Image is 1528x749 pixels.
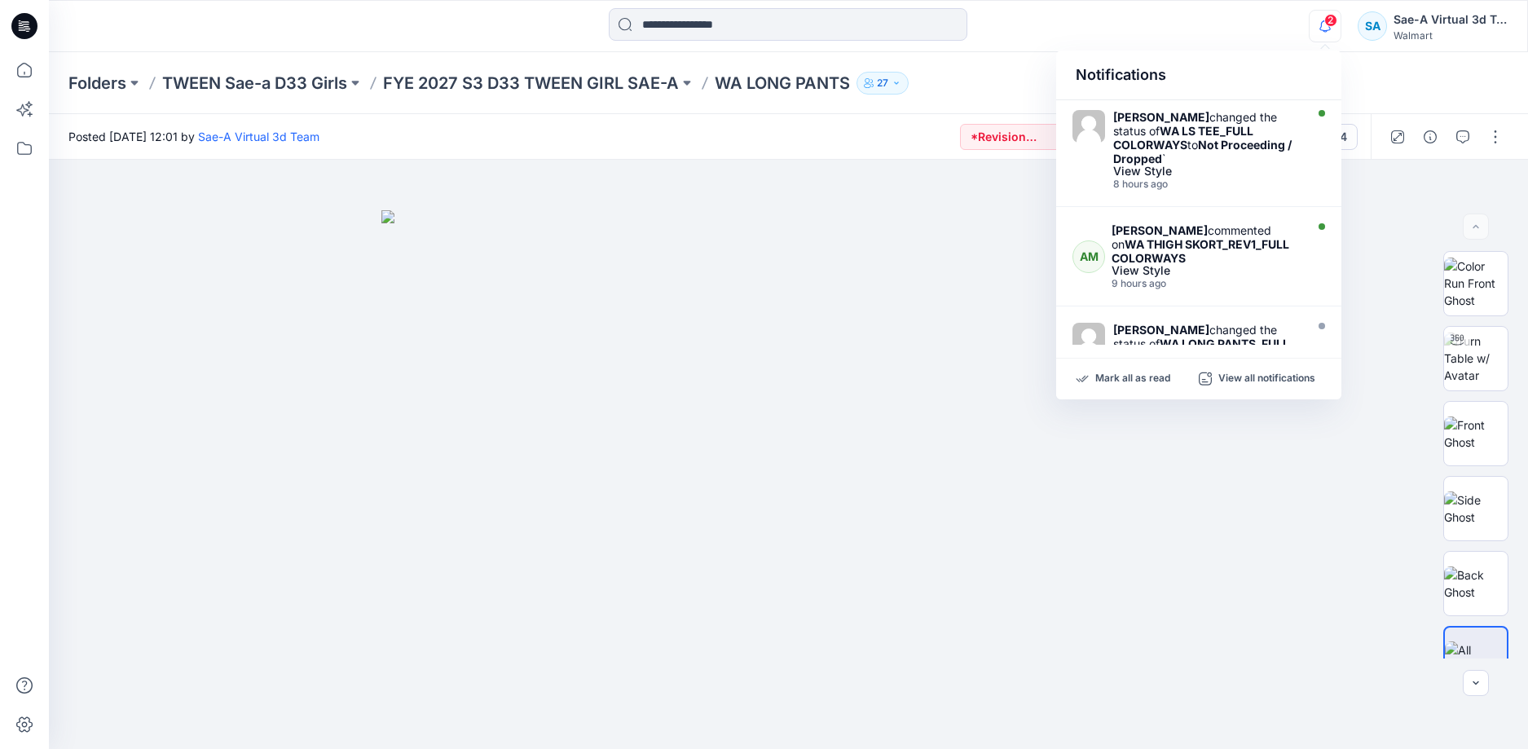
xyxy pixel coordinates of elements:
strong: WA THIGH SKORT_REV1_FULL COLORWAYS [1112,237,1289,265]
div: Walmart [1394,29,1508,42]
button: Details [1417,124,1443,150]
strong: WA LS TEE_FULL COLORWAYS [1113,124,1253,152]
div: Wednesday, October 01, 2025 18:42 [1112,278,1301,289]
div: AM [1072,240,1105,273]
p: Mark all as read [1095,372,1170,386]
div: changed the status of to ` [1113,323,1301,378]
div: View Style [1113,165,1301,177]
a: Folders [68,72,126,95]
a: Sae-A Virtual 3d Team [198,130,319,143]
button: 27 [856,72,909,95]
strong: [PERSON_NAME] [1113,323,1209,337]
strong: [PERSON_NAME] [1112,223,1208,237]
strong: [PERSON_NAME] [1113,110,1209,124]
img: Turn Table w/ Avatar [1444,333,1508,384]
p: 27 [877,74,888,92]
span: 2 [1324,14,1337,27]
p: WA LONG PANTS [715,72,850,95]
div: SA [1358,11,1387,41]
strong: Not Proceeding / Dropped [1113,138,1292,165]
a: TWEEN Sae-a D33 Girls [162,72,347,95]
img: All colorways [1445,641,1507,676]
div: View Style [1112,265,1301,276]
img: Back Ghost [1444,566,1508,601]
div: changed the status of to ` [1113,110,1301,165]
div: Notifications [1056,51,1341,100]
img: Alyssa Montalvo [1072,323,1105,355]
img: Color Run Front Ghost [1444,258,1508,309]
p: View all notifications [1218,372,1315,386]
div: Wednesday, October 01, 2025 18:53 [1113,178,1301,190]
a: FYE 2027 S3 D33 TWEEN GIRL SAE-A [383,72,679,95]
div: commented on [1112,223,1301,265]
div: Sae-A Virtual 3d Team [1394,10,1508,29]
span: Posted [DATE] 12:01 by [68,128,319,145]
img: Side Ghost [1444,491,1508,526]
img: Alyssa Montalvo [1072,110,1105,143]
img: Front Ghost [1444,416,1508,451]
strong: WA LONG PANTS_FULL COLORWAYS [1113,337,1289,364]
